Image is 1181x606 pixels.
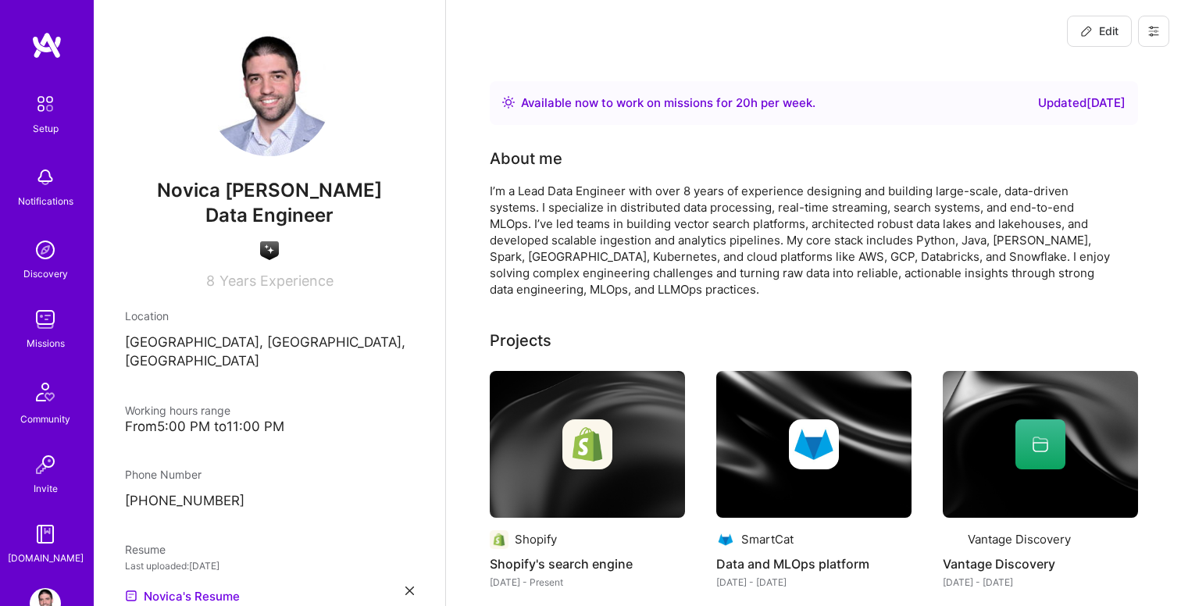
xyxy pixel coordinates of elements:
[716,554,912,574] h4: Data and MLOps platform
[490,183,1115,298] div: I’m a Lead Data Engineer with over 8 years of experience designing and building large-scale, data...
[490,530,508,549] img: Company logo
[125,333,414,371] p: [GEOGRAPHIC_DATA], [GEOGRAPHIC_DATA], [GEOGRAPHIC_DATA]
[30,234,61,266] img: discovery
[27,373,64,411] img: Community
[490,554,685,574] h4: Shopify's search engine
[8,550,84,566] div: [DOMAIN_NAME]
[125,558,414,574] div: Last uploaded: [DATE]
[125,586,240,605] a: Novica's Resume
[18,193,73,209] div: Notifications
[30,519,61,550] img: guide book
[125,492,414,511] p: [PHONE_NUMBER]
[943,530,962,549] img: Company logo
[716,530,735,549] img: Company logo
[502,96,515,109] img: Availability
[205,204,334,226] span: Data Engineer
[716,371,912,518] img: cover
[30,449,61,480] img: Invite
[490,371,685,518] img: cover
[30,304,61,335] img: teamwork
[125,543,166,556] span: Resume
[20,411,70,427] div: Community
[716,574,912,590] div: [DATE] - [DATE]
[23,266,68,282] div: Discovery
[206,273,215,289] span: 8
[515,531,557,547] div: Shopify
[125,590,137,602] img: Resume
[125,308,414,324] div: Location
[736,95,751,110] span: 20
[125,404,230,417] span: Working hours range
[562,419,612,469] img: Company logo
[968,531,1071,547] div: Vantage Discovery
[260,241,279,260] img: A.I. guild
[741,531,794,547] div: SmartCat
[490,329,551,352] div: Projects
[1067,16,1132,47] button: Edit
[789,419,839,469] img: Company logo
[405,586,414,595] i: icon Close
[31,31,62,59] img: logo
[125,419,414,435] div: From 5:00 PM to 11:00 PM
[27,335,65,351] div: Missions
[30,162,61,193] img: bell
[1038,94,1126,112] div: Updated [DATE]
[943,554,1138,574] h4: Vantage Discovery
[125,179,414,202] span: Novica [PERSON_NAME]
[490,574,685,590] div: [DATE] - Present
[34,480,58,497] div: Invite
[943,371,1138,518] img: cover
[1080,23,1119,39] span: Edit
[125,468,202,481] span: Phone Number
[29,87,62,120] img: setup
[490,147,562,170] div: About me
[33,120,59,137] div: Setup
[207,31,332,156] img: User Avatar
[219,273,334,289] span: Years Experience
[943,574,1138,590] div: [DATE] - [DATE]
[521,94,815,112] div: Available now to work on missions for h per week .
